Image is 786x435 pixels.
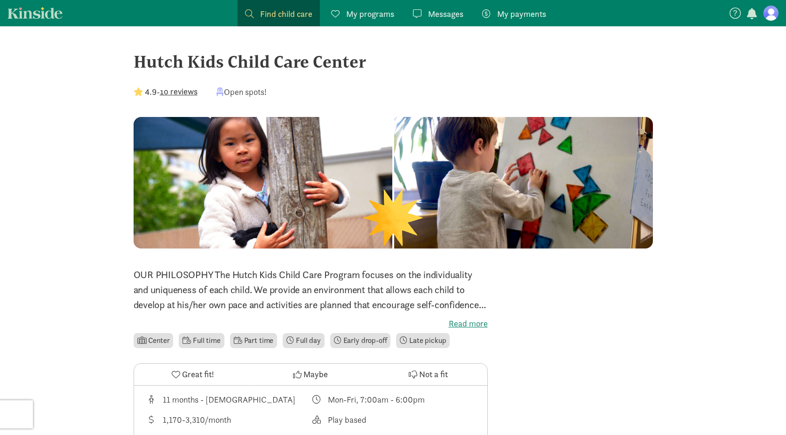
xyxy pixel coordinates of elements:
li: Part time [230,333,277,348]
span: My programs [346,8,394,20]
label: Read more [134,318,488,329]
div: 1,170-3,310/month [163,413,231,426]
li: Late pickup [396,333,450,348]
li: Center [134,333,174,348]
div: Hutch Kids Child Care Center [134,49,653,74]
button: Great fit! [134,364,252,385]
li: Full time [179,333,224,348]
div: Mon-Fri, 7:00am - 6:00pm [328,393,425,406]
div: Open spots! [216,85,267,98]
span: Not a fit [419,368,448,381]
li: Early drop-off [330,333,391,348]
div: 11 months - [DEMOGRAPHIC_DATA] [163,393,295,406]
span: Messages [428,8,463,20]
span: Great fit! [182,368,214,381]
strong: 4.9 [145,86,157,97]
div: Average tuition for this program [145,413,311,426]
a: Kinside [8,7,63,19]
span: Maybe [303,368,328,381]
p: OUR PHILOSOPHY The Hutch Kids Child Care Program focuses on the individuality and uniqueness of e... [134,267,488,312]
div: - [134,85,198,98]
span: My payments [497,8,546,20]
button: 10 reviews [160,85,198,98]
div: This provider's education philosophy [310,413,476,426]
span: Find child care [260,8,312,20]
button: Not a fit [369,364,487,385]
div: Play based [328,413,366,426]
div: Class schedule [310,393,476,406]
div: Age range for children that this provider cares for [145,393,311,406]
button: Maybe [252,364,369,385]
li: Full day [283,333,325,348]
